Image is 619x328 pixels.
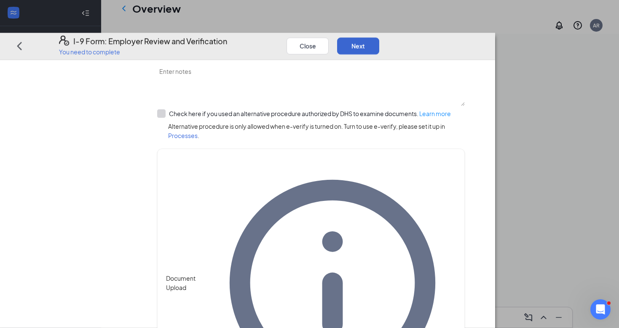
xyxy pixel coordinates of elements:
span: Document Upload [166,273,209,292]
div: Check here if you used an alternative procedure authorized by DHS to examine documents. [169,109,451,118]
iframe: Intercom live chat [590,299,611,320]
svg: FormI9EVerifyIcon [59,35,69,46]
h4: I-9 Form: Employer Review and Verification [73,35,227,47]
button: Next [337,37,379,54]
a: Learn more [419,110,451,117]
p: You need to complete [59,47,227,56]
button: Close [287,37,329,54]
a: Processes [168,131,198,139]
span: Alternative procedure is only allowed when e-verify is turned on. Turn to use e-verify, please se... [157,121,465,140]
